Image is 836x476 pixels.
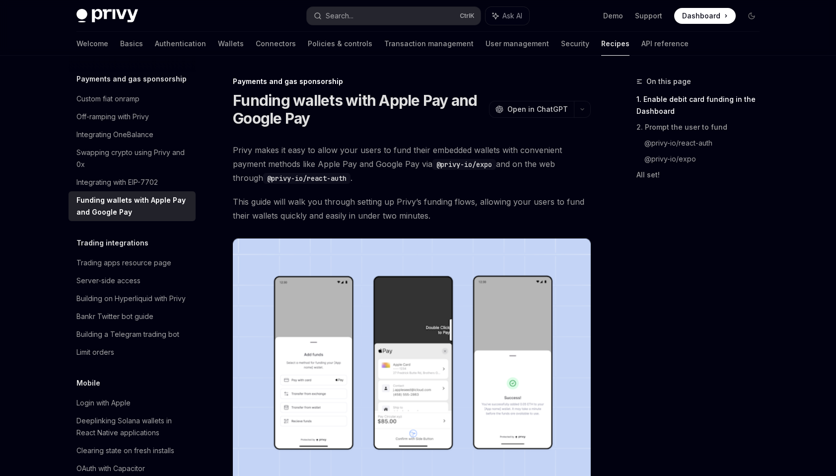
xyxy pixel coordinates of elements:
[120,32,143,56] a: Basics
[644,135,767,151] a: @privy-io/react-auth
[76,346,114,358] div: Limit orders
[218,32,244,56] a: Wallets
[76,129,153,141] div: Integrating OneBalance
[636,167,767,183] a: All set!
[69,290,196,308] a: Building on Hyperliquid with Privy
[233,91,485,127] h1: Funding wallets with Apple Pay and Google Pay
[635,11,662,21] a: Support
[641,32,689,56] a: API reference
[233,77,591,86] div: Payments and gas sponsorship
[502,11,522,21] span: Ask AI
[486,7,529,25] button: Ask AI
[76,9,138,23] img: dark logo
[76,147,190,170] div: Swapping crypto using Privy and 0x
[69,325,196,343] a: Building a Telegram trading bot
[682,11,720,21] span: Dashboard
[69,308,196,325] a: Bankr Twitter bot guide
[308,32,372,56] a: Policies & controls
[76,275,140,287] div: Server-side access
[561,32,589,56] a: Security
[489,101,574,118] button: Open in ChatGPT
[256,32,296,56] a: Connectors
[69,272,196,290] a: Server-side access
[233,143,591,185] span: Privy makes it easy to allow your users to fund their embedded wallets with convenient payment me...
[69,412,196,442] a: Deeplinking Solana wallets in React Native applications
[69,173,196,191] a: Integrating with EIP-7702
[432,159,496,170] code: @privy-io/expo
[69,254,196,272] a: Trading apps resource page
[76,377,100,389] h5: Mobile
[69,442,196,460] a: Clearing state on fresh installs
[646,76,691,87] span: On this page
[76,93,139,105] div: Custom fiat onramp
[76,176,158,188] div: Integrating with EIP-7702
[69,144,196,173] a: Swapping crypto using Privy and 0x
[636,91,767,119] a: 1. Enable debit card funding in the Dashboard
[76,237,148,249] h5: Trading integrations
[76,463,145,475] div: OAuth with Capacitor
[76,415,190,439] div: Deeplinking Solana wallets in React Native applications
[69,394,196,412] a: Login with Apple
[601,32,629,56] a: Recipes
[233,195,591,223] span: This guide will walk you through setting up Privy’s funding flows, allowing your users to fund th...
[644,151,767,167] a: @privy-io/expo
[76,311,153,322] div: Bankr Twitter bot guide
[326,10,353,22] div: Search...
[69,126,196,144] a: Integrating OneBalance
[636,119,767,135] a: 2. Prompt the user to fund
[69,191,196,221] a: Funding wallets with Apple Pay and Google Pay
[486,32,549,56] a: User management
[507,104,568,114] span: Open in ChatGPT
[76,293,186,305] div: Building on Hyperliquid with Privy
[69,108,196,126] a: Off-ramping with Privy
[76,73,187,85] h5: Payments and gas sponsorship
[69,90,196,108] a: Custom fiat onramp
[263,173,350,184] code: @privy-io/react-auth
[307,7,481,25] button: Search...CtrlK
[76,32,108,56] a: Welcome
[76,194,190,218] div: Funding wallets with Apple Pay and Google Pay
[76,328,179,340] div: Building a Telegram trading bot
[460,12,475,20] span: Ctrl K
[76,111,149,123] div: Off-ramping with Privy
[603,11,623,21] a: Demo
[76,397,131,409] div: Login with Apple
[384,32,474,56] a: Transaction management
[155,32,206,56] a: Authentication
[674,8,736,24] a: Dashboard
[76,445,174,457] div: Clearing state on fresh installs
[76,257,171,269] div: Trading apps resource page
[69,343,196,361] a: Limit orders
[744,8,760,24] button: Toggle dark mode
